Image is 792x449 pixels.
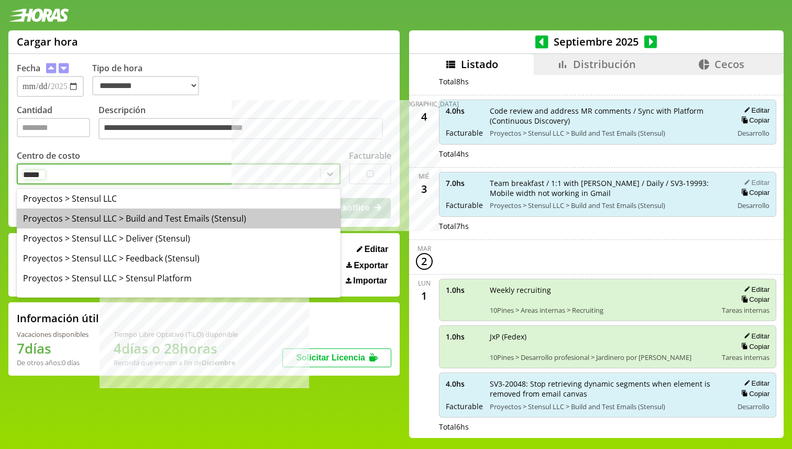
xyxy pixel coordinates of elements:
[17,62,40,74] label: Fecha
[296,353,365,362] span: Solicitar Licencia
[490,305,715,315] span: 10Pines > Areas internas > Recruiting
[490,402,726,411] span: Proyectos > Stensul LLC > Build and Test Emails (Stensul)
[98,104,391,143] label: Descripción
[17,189,340,209] div: Proyectos > Stensul LLC
[17,118,90,137] input: Cantidad
[409,75,784,436] div: scrollable content
[490,285,715,295] span: Weekly recruiting
[17,268,340,288] div: Proyectos > Stensul LLC > Stensul Platform
[92,76,199,95] select: Tipo de hora
[17,339,89,358] h1: 7 días
[446,332,482,342] span: 1.0 hs
[714,57,744,71] span: Cecos
[354,244,391,255] button: Editar
[114,339,238,358] h1: 4 días o 28 horas
[418,279,431,288] div: lun
[17,209,340,228] div: Proyectos > Stensul LLC > Build and Test Emails (Stensul)
[490,128,726,138] span: Proyectos > Stensul LLC > Build and Test Emails (Stensul)
[417,244,431,253] div: mar
[741,379,769,388] button: Editar
[416,108,433,125] div: 4
[738,389,769,398] button: Copiar
[416,253,433,270] div: 2
[741,106,769,115] button: Editar
[738,128,769,138] span: Desarrollo
[461,57,498,71] span: Listado
[446,178,482,188] span: 7.0 hs
[446,200,482,210] span: Facturable
[548,35,644,49] span: Septiembre 2025
[738,342,769,351] button: Copiar
[17,104,98,143] label: Cantidad
[17,150,80,161] label: Centro de costo
[741,178,769,187] button: Editar
[738,116,769,125] button: Copiar
[17,35,78,49] h1: Cargar hora
[365,245,388,254] span: Editar
[17,311,99,325] h2: Información útil
[741,285,769,294] button: Editar
[722,305,769,315] span: Tareas internas
[446,285,482,295] span: 1.0 hs
[439,422,777,432] div: Total 6 hs
[114,330,238,339] div: Tiempo Libre Optativo (TiLO) disponible
[390,100,459,108] div: [DEMOGRAPHIC_DATA]
[738,188,769,197] button: Copiar
[353,276,387,286] span: Importar
[416,181,433,198] div: 3
[416,288,433,304] div: 1
[490,106,726,126] span: Code review and address MR comments / Sync with Platform (Continuous Discovery)
[741,332,769,341] button: Editar
[490,332,715,342] span: JxP (Fedex)
[343,260,391,271] button: Exportar
[446,401,482,411] span: Facturable
[114,358,238,367] div: Recordá que vencen a fin de
[17,330,89,339] div: Vacaciones disponibles
[349,150,391,161] label: Facturable
[419,172,430,181] div: mié
[490,379,726,399] span: SV3-20048: Stop retrieving dynamic segments when element is removed from email canvas
[282,348,391,367] button: Solicitar Licencia
[8,8,69,22] img: logotipo
[17,228,340,248] div: Proyectos > Stensul LLC > Deliver (Stensul)
[738,295,769,304] button: Copiar
[17,248,340,268] div: Proyectos > Stensul LLC > Feedback (Stensul)
[17,358,89,367] div: De otros años: 0 días
[722,353,769,362] span: Tareas internas
[439,221,777,231] div: Total 7 hs
[202,358,235,367] b: Diciembre
[92,62,207,97] label: Tipo de hora
[490,353,715,362] span: 10Pines > Desarrollo profesional > Jardinero por [PERSON_NAME]
[446,379,482,389] span: 4.0 hs
[738,402,769,411] span: Desarrollo
[738,201,769,210] span: Desarrollo
[439,149,777,159] div: Total 4 hs
[98,118,383,140] textarea: Descripción
[446,128,482,138] span: Facturable
[439,76,777,86] div: Total 8 hs
[490,201,726,210] span: Proyectos > Stensul LLC > Build and Test Emails (Stensul)
[490,178,726,198] span: Team breakfast / 1:1 with [PERSON_NAME] / Daily / SV3-19993: Mobile width not working in Gmail
[573,57,636,71] span: Distribución
[354,261,388,270] span: Exportar
[446,106,482,116] span: 4.0 hs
